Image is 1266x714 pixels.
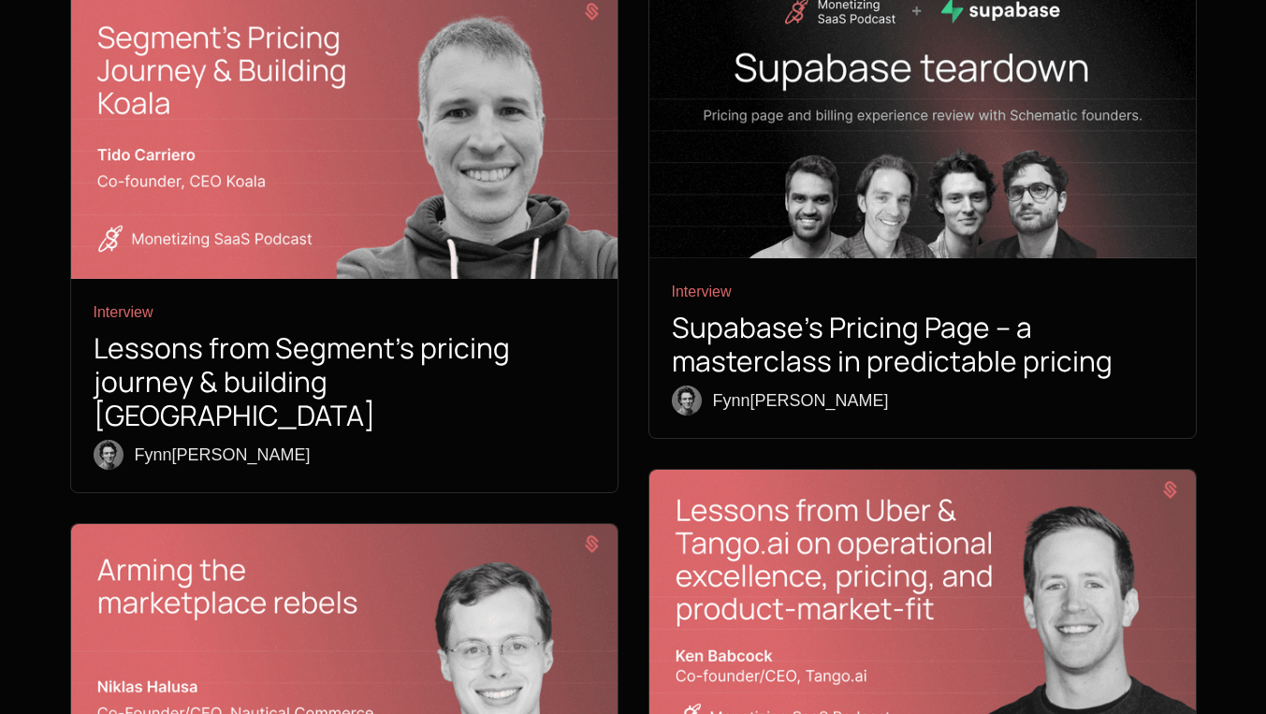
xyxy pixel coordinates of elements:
span: Interview [94,301,595,324]
h1: Supabase's Pricing Page -- a masterclass in predictable pricing [672,311,1173,378]
h1: Lessons from Segment's pricing journey & building [GEOGRAPHIC_DATA] [94,331,595,432]
span: Fynn [PERSON_NAME] [713,387,889,414]
span: Interview [672,281,1173,303]
img: fynn [672,386,702,415]
span: Fynn [PERSON_NAME] [135,442,311,468]
img: fynn [94,440,124,470]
